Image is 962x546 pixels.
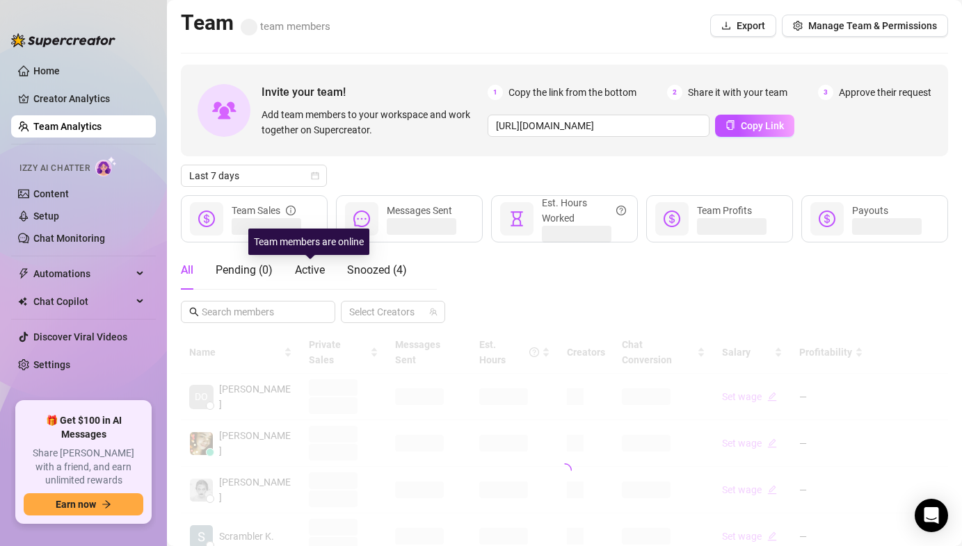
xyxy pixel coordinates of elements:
[24,447,143,488] span: Share [PERSON_NAME] with a friend, and earn unlimited rewards
[721,21,731,31] span: download
[33,188,69,199] a: Content
[95,156,117,176] img: AI Chatter
[616,195,626,226] span: question-circle
[347,263,407,276] span: Snoozed ( 4 )
[33,290,132,313] span: Chat Copilot
[793,21,803,31] span: setting
[387,205,452,216] span: Messages Sent
[664,210,680,227] span: dollar-circle
[508,210,525,227] span: hourglass
[33,88,145,110] a: Creator Analytics
[33,263,132,285] span: Automations
[839,85,931,100] span: Approve their request
[232,203,296,218] div: Team Sales
[33,233,105,244] a: Chat Monitoring
[429,308,438,316] span: team
[286,203,296,218] span: info-circle
[33,210,59,222] a: Setup
[311,172,319,180] span: calendar
[181,262,193,279] div: All
[18,297,27,306] img: Chat Copilot
[741,120,784,131] span: Copy Link
[818,85,833,100] span: 3
[710,15,776,37] button: Export
[667,85,682,100] span: 2
[102,499,111,509] span: arrow-right
[248,229,369,255] div: Team members are online
[189,307,199,317] span: search
[725,120,735,130] span: copy
[33,65,60,76] a: Home
[33,121,102,132] a: Team Analytics
[737,20,765,31] span: Export
[19,162,90,175] span: Izzy AI Chatter
[508,85,636,100] span: Copy the link from the bottom
[33,359,70,370] a: Settings
[542,195,626,226] div: Est. Hours Worked
[353,210,370,227] span: message
[202,304,316,320] input: Search members
[262,83,488,101] span: Invite your team!
[715,115,794,137] button: Copy Link
[915,499,948,532] div: Open Intercom Messenger
[33,331,127,342] a: Discover Viral Videos
[198,210,215,227] span: dollar-circle
[262,107,482,138] span: Add team members to your workspace and work together on Supercreator.
[488,85,503,100] span: 1
[181,10,330,36] h2: Team
[852,205,888,216] span: Payouts
[688,85,787,100] span: Share it with your team
[189,165,319,186] span: Last 7 days
[56,499,96,510] span: Earn now
[808,20,937,31] span: Manage Team & Permissions
[241,20,330,33] span: team members
[782,15,948,37] button: Manage Team & Permissions
[11,33,115,47] img: logo-BBDzfeDw.svg
[24,414,143,441] span: 🎁 Get $100 in AI Messages
[557,463,572,478] span: loading
[216,262,273,279] div: Pending ( 0 )
[24,493,143,515] button: Earn nowarrow-right
[18,268,29,279] span: thunderbolt
[295,263,325,276] span: Active
[819,210,835,227] span: dollar-circle
[697,205,752,216] span: Team Profits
